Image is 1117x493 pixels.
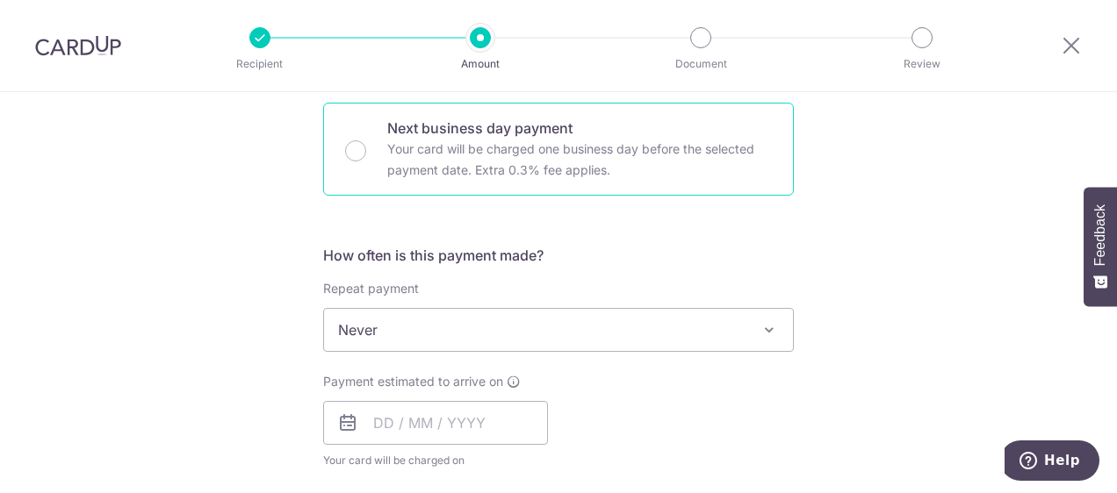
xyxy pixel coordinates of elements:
[323,280,419,297] label: Repeat payment
[195,55,325,73] p: Recipient
[323,401,548,445] input: DD / MM / YYYY
[323,308,794,352] span: Never
[387,118,772,139] p: Next business day payment
[323,452,548,469] span: Your card will be charged on
[35,35,121,56] img: CardUp
[1005,440,1099,484] iframe: Opens a widget where you can find more information
[1084,187,1117,306] button: Feedback - Show survey
[1092,204,1108,266] span: Feedback
[324,309,793,351] span: Never
[323,373,503,390] span: Payment estimated to arrive on
[387,139,772,181] p: Your card will be charged one business day before the selected payment date. Extra 0.3% fee applies.
[323,245,794,266] h5: How often is this payment made?
[415,55,545,73] p: Amount
[857,55,987,73] p: Review
[636,55,766,73] p: Document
